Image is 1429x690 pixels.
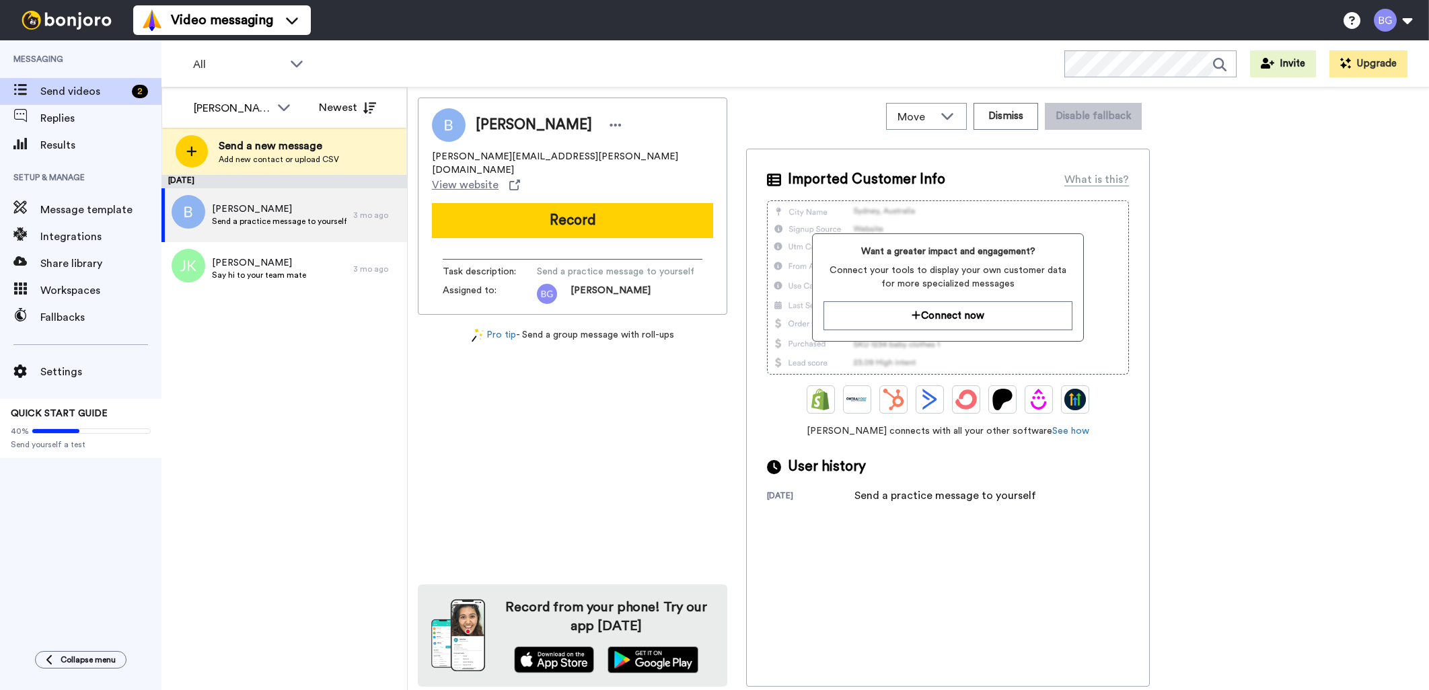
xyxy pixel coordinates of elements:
[219,138,339,154] span: Send a new message
[11,439,151,450] span: Send yourself a test
[309,94,386,121] button: Newest
[883,389,904,410] img: Hubspot
[132,85,148,98] div: 2
[432,203,713,238] button: Record
[608,646,698,673] img: playstore
[11,409,108,418] span: QUICK START GUIDE
[40,229,161,245] span: Integrations
[171,11,273,30] span: Video messaging
[472,328,484,342] img: magic-wand.svg
[767,424,1129,438] span: [PERSON_NAME] connects with all your other software
[40,256,161,272] span: Share library
[443,284,537,304] span: Assigned to:
[537,265,694,278] span: Send a practice message to yourself
[432,177,499,193] span: View website
[40,137,161,153] span: Results
[172,195,205,229] img: b.png
[846,389,868,410] img: Ontraport
[1028,389,1050,410] img: Drip
[571,284,651,304] span: [PERSON_NAME]
[353,210,400,221] div: 3 mo ago
[219,154,339,165] span: Add new contact or upload CSV
[1329,50,1407,77] button: Upgrade
[194,100,270,116] div: [PERSON_NAME]
[418,328,727,342] div: - Send a group message with roll-ups
[40,364,161,380] span: Settings
[141,9,163,31] img: vm-color.svg
[1045,103,1142,130] button: Disable fallback
[537,284,557,304] img: bg.png
[499,598,714,636] h4: Record from your phone! Try our app [DATE]
[823,245,1072,258] span: Want a greater impact and engagement?
[919,389,941,410] img: ActiveCampaign
[16,11,117,30] img: bj-logo-header-white.svg
[823,301,1072,330] button: Connect now
[1250,50,1316,77] button: Invite
[212,202,346,216] span: [PERSON_NAME]
[40,309,161,325] span: Fallbacks
[212,270,306,280] span: Say hi to your team mate
[788,457,866,477] span: User history
[11,426,29,436] span: 40%
[767,490,854,504] div: [DATE]
[193,56,283,73] span: All
[432,108,466,142] img: Image of Brittany Garcia
[897,109,934,125] span: Move
[854,488,1036,504] div: Send a practice message to yourself
[1052,426,1089,436] a: See how
[476,115,592,135] span: [PERSON_NAME]
[788,169,945,190] span: Imported Customer Info
[161,175,407,188] div: [DATE]
[172,249,205,282] img: jk.png
[40,110,161,126] span: Replies
[35,651,126,668] button: Collapse menu
[212,256,306,270] span: [PERSON_NAME]
[514,646,594,673] img: appstore
[432,150,713,177] span: [PERSON_NAME][EMAIL_ADDRESS][PERSON_NAME][DOMAIN_NAME]
[212,216,346,227] span: Send a practice message to yourself
[353,264,400,274] div: 3 mo ago
[955,389,977,410] img: ConvertKit
[810,389,832,410] img: Shopify
[1064,389,1086,410] img: GoHighLevel
[443,265,537,278] span: Task description :
[974,103,1038,130] button: Dismiss
[40,83,126,100] span: Send videos
[472,328,516,342] a: Pro tip
[432,177,520,193] a: View website
[61,654,116,665] span: Collapse menu
[40,282,161,299] span: Workspaces
[40,202,161,218] span: Message template
[431,599,485,672] img: download
[992,389,1013,410] img: Patreon
[823,264,1072,291] span: Connect your tools to display your own customer data for more specialized messages
[1064,171,1129,188] div: What is this?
